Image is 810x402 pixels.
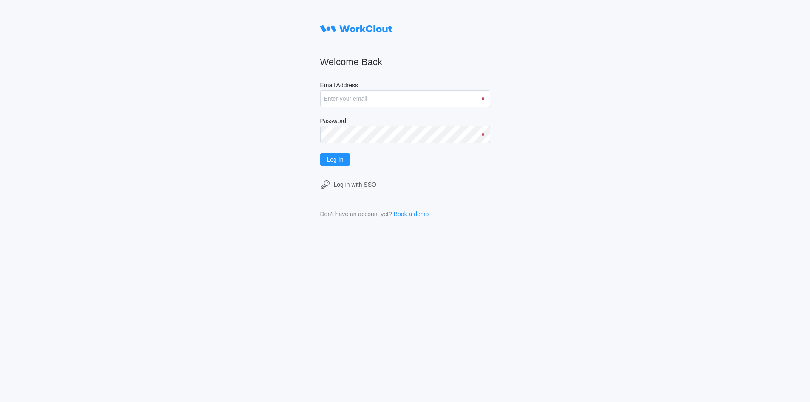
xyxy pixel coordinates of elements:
label: Email Address [320,82,490,90]
a: Log in with SSO [320,180,490,190]
h2: Welcome Back [320,56,490,68]
input: Enter your email [320,90,490,107]
div: Don't have an account yet? [320,211,392,217]
label: Password [320,117,490,126]
a: Book a demo [394,211,429,217]
button: Log In [320,153,350,166]
div: Log in with SSO [334,181,376,188]
span: Log In [327,157,344,163]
